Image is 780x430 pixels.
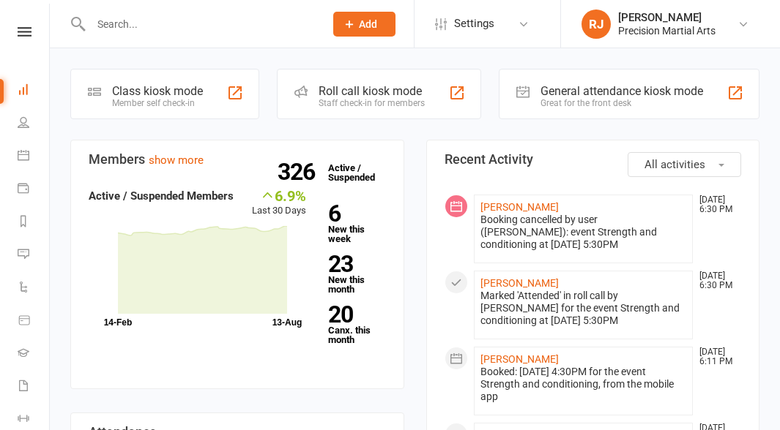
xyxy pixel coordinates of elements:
[480,366,687,403] div: Booked: [DATE] 4:30PM for the event Strength and conditioning, from the mobile app
[89,152,386,167] h3: Members
[480,201,559,213] a: [PERSON_NAME]
[328,203,386,244] a: 6New this week
[618,24,716,37] div: Precision Martial Arts
[86,14,314,34] input: Search...
[645,158,705,171] span: All activities
[480,353,559,365] a: [PERSON_NAME]
[328,253,380,275] strong: 23
[149,154,204,167] a: show more
[618,11,716,24] div: [PERSON_NAME]
[18,107,51,140] a: People
[89,189,234,203] strong: Active / Suspended Members
[445,152,742,167] h3: Recent Activity
[359,18,377,30] span: Add
[18,173,51,206] a: Payments
[480,214,687,251] div: Booking cancelled by user ([PERSON_NAME]): event Strength and conditioning at [DATE] 5:30PM
[582,10,611,39] div: RJ
[18,305,51,338] a: Product Sales
[480,290,687,327] div: Marked 'Attended' in roll call by [PERSON_NAME] for the event Strength and conditioning at [DATE]...
[541,98,703,108] div: Great for the front desk
[692,347,740,366] time: [DATE] 6:11 PM
[692,271,740,290] time: [DATE] 6:30 PM
[319,98,425,108] div: Staff check-in for members
[328,253,386,294] a: 23New this month
[333,12,395,37] button: Add
[628,152,741,177] button: All activities
[18,75,51,107] a: Dashboard
[480,277,559,289] a: [PERSON_NAME]
[278,161,321,183] strong: 326
[112,98,203,108] div: Member self check-in
[454,7,494,40] span: Settings
[328,303,386,344] a: 20Canx. this month
[692,195,740,214] time: [DATE] 6:30 PM
[18,140,51,173] a: Calendar
[328,303,380,325] strong: 20
[252,187,306,203] div: 6.9%
[18,206,51,239] a: Reports
[252,187,306,219] div: Last 30 Days
[321,152,385,193] a: 326Active / Suspended
[112,84,203,98] div: Class kiosk mode
[328,203,380,225] strong: 6
[541,84,703,98] div: General attendance kiosk mode
[319,84,425,98] div: Roll call kiosk mode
